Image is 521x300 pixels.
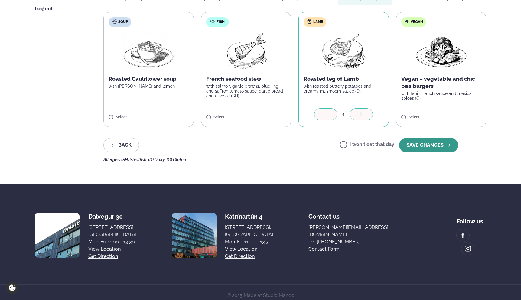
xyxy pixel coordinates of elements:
[464,245,471,252] img: image alt
[307,19,312,24] img: Lamb.svg
[210,19,215,24] img: fish.svg
[337,111,350,118] div: 1
[35,6,53,11] span: Log out
[304,84,384,93] p: with roasted buttery potatoes and creamy mushroom sauce (D)
[308,246,340,253] a: Contact form
[118,20,128,24] span: Soup
[88,238,136,246] div: Mon-Fri: 11:00 - 13:30
[262,292,295,298] a: Studio Mango
[460,232,466,239] img: image alt
[225,253,255,260] a: Get direction
[227,292,295,298] span: © 2025 Made at
[304,75,384,83] p: Roasted leg of Lamb
[6,282,18,294] a: Cookie settings
[225,238,273,246] div: Mon-Fri: 11:00 - 13:30
[122,32,175,70] img: Soup.png
[217,20,225,24] span: Fish
[313,20,323,24] span: Lamb
[404,19,409,24] img: Vegan.svg
[103,138,139,152] button: Back
[148,157,167,162] span: (D) Dairy ,
[88,224,136,238] div: [STREET_ADDRESS], [GEOGRAPHIC_DATA]
[411,20,423,24] span: Vegan
[35,5,53,13] a: Log out
[167,157,186,162] span: (G) Gluten
[35,213,80,258] img: image alt
[88,253,118,260] a: Get direction
[263,292,295,298] span: Studio Mango
[457,229,469,242] a: image alt
[399,138,458,152] button: SAVE CHANGES
[461,242,474,255] a: image alt
[206,84,286,98] p: with salmon, garlic prawns, blue ling and saffron tomato sauce, garlic bread and olive oil (SH)
[308,238,421,246] a: Tel: [PHONE_NUMBER]
[109,84,189,89] p: with [PERSON_NAME] and lemon
[456,213,486,225] div: Follow us
[225,246,257,253] a: View location
[308,208,340,220] span: Contact us
[88,246,121,253] a: View location
[121,157,148,162] span: (SH) Shellfish ,
[415,32,468,70] img: Vegan.png
[401,91,481,101] p: with tahini, ranch sauce and mexican spices (G)
[172,213,217,258] img: image alt
[401,75,481,90] p: Vegan – vegetable and chic pea burgers
[88,213,136,220] div: Dalvegur 30
[112,19,117,24] img: soup.svg
[225,224,273,238] div: [STREET_ADDRESS], [GEOGRAPHIC_DATA]
[109,75,189,83] p: Roasted Cauliflower soup
[317,32,370,70] img: Lamb-Meat.png
[225,213,273,220] div: Katrínartún 4
[308,224,421,238] a: [PERSON_NAME][EMAIL_ADDRESS][DOMAIN_NAME]
[219,32,273,70] img: Fish.png
[206,75,286,83] p: French seafood stew
[103,157,486,162] div: Allergies:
